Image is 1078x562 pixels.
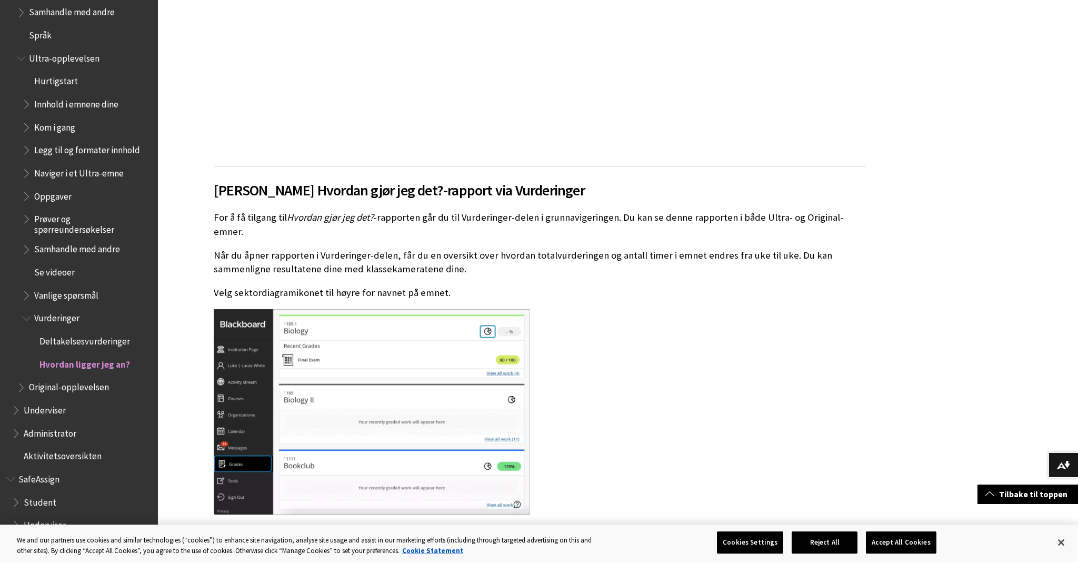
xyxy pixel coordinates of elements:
[39,332,130,347] span: Deltakelsesvurderinger
[34,141,140,155] span: Legg til og formater innhold
[34,188,72,202] span: Oppgaver
[24,425,76,439] span: Administrator
[29,4,115,18] span: Samhandle med andre
[34,73,78,87] span: Hurtigstart
[34,263,75,278] span: Se videoer
[214,309,530,515] img: Image of the base navigation, with the Grades tab highlighted on the left, and the pie chart icon...
[792,531,857,554] button: Reject All
[214,286,866,300] p: Velg sektordiagramikonet til høyre for navnet på emnet.
[24,401,66,416] span: Underviser
[29,379,109,393] span: Original-opplevelsen
[214,211,866,238] p: For å få tilgang til -rapporten går du til Vurderinger-delen i grunnavigeringen. Du kan se denne ...
[34,241,120,255] span: Samhandle med andre
[34,210,151,235] span: Prøver og spørreundersøkelser
[977,485,1078,504] a: Tilbake til toppen
[39,356,130,370] span: Hvordan ligger jeg an?
[866,531,936,554] button: Accept All Cookies
[24,516,66,530] span: Underviser
[29,50,99,64] span: Ultra-opplevelsen
[34,287,98,301] span: Vanlige spørsmål
[6,470,152,557] nav: Book outline for Blackboard SafeAssign
[18,470,59,485] span: SafeAssign
[34,95,118,110] span: Innhold i emnene dine
[34,119,75,133] span: Kom i gang
[1050,531,1073,554] button: Close
[214,249,866,276] p: Når du åpner rapporten i Vurderinger-delen, får du en oversikt over hvordan totalvurderingen og a...
[717,531,783,554] button: Cookies Settings
[402,546,463,555] a: More information about your privacy, opens in a new tab
[24,494,56,508] span: Student
[214,166,866,201] h2: [PERSON_NAME] Hvordan gjør jeg det?-rapport via Vurderinger
[29,26,52,41] span: Språk
[24,447,102,461] span: Aktivitetsoversikten
[34,164,124,179] span: Naviger i et Ultra-emne
[34,310,79,324] span: Vurderinger
[287,211,374,223] span: Hvordan gjør jeg det?
[17,535,593,556] div: We and our partners use cookies and similar technologies (“cookies”) to enhance site navigation, ...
